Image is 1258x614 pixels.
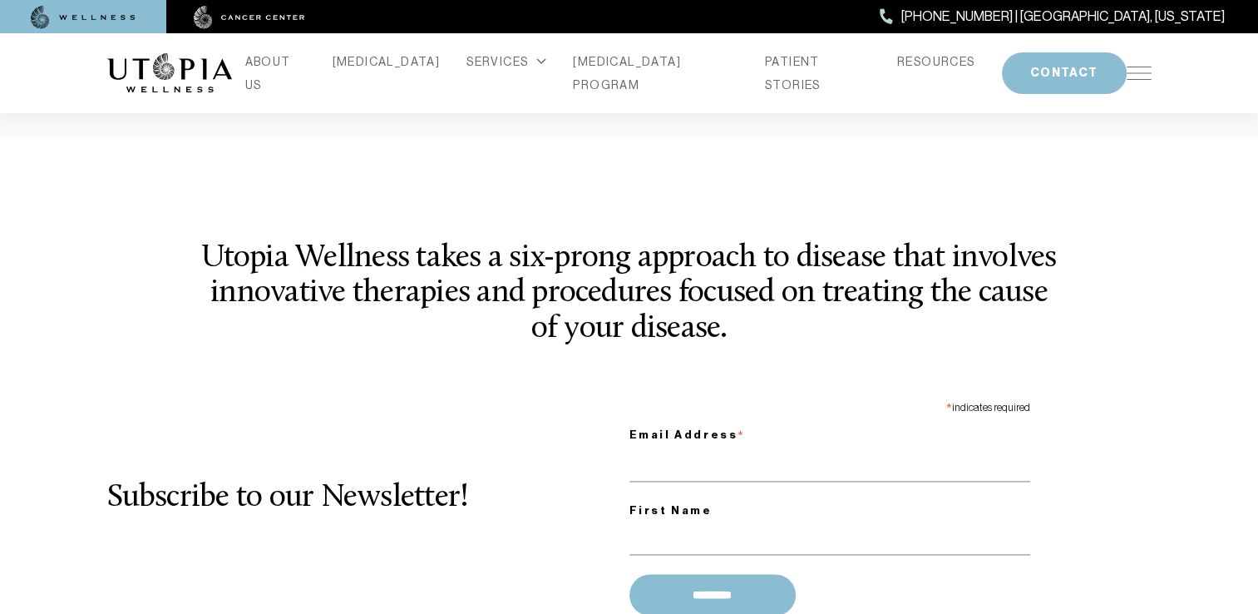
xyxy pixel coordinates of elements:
[31,6,136,29] img: wellness
[195,241,1063,347] h3: Utopia Wellness takes a six-prong approach to disease that involves innovative therapies and proc...
[901,6,1225,27] span: [PHONE_NUMBER] | [GEOGRAPHIC_DATA], [US_STATE]
[629,418,1030,448] label: Email Address
[1002,52,1127,94] button: CONTACT
[1127,67,1152,80] img: icon-hamburger
[245,50,306,97] a: ABOUT US
[573,50,738,97] a: [MEDICAL_DATA] PROGRAM
[466,50,546,73] div: SERVICES
[897,50,975,73] a: RESOURCES
[629,501,1030,521] label: First Name
[107,53,232,93] img: logo
[629,394,1030,418] div: indicates required
[765,50,871,97] a: PATIENT STORIES
[107,481,629,516] h2: Subscribe to our Newsletter!
[333,50,441,73] a: [MEDICAL_DATA]
[880,6,1225,27] a: [PHONE_NUMBER] | [GEOGRAPHIC_DATA], [US_STATE]
[194,6,305,29] img: cancer center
